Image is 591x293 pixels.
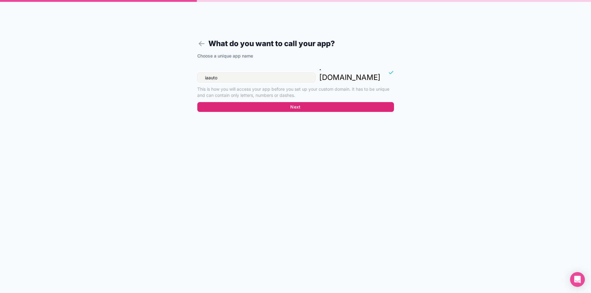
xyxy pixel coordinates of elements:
div: Open Intercom Messenger [570,272,585,287]
button: Next [197,102,394,112]
label: Choose a unique app name [197,53,253,59]
p: This is how you will access your app before you set up your custom domain. It has to be unique an... [197,86,394,98]
p: . [DOMAIN_NAME] [319,63,380,82]
input: iaauto [197,73,316,82]
h1: What do you want to call your app? [197,38,394,49]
